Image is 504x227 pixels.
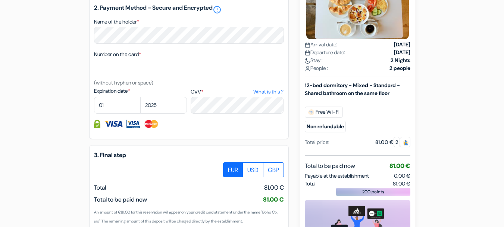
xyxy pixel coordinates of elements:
font: Arrival date: [310,41,337,47]
font: Name of the holder [94,18,137,25]
font: Free Wi-Fi [316,108,339,115]
font: 3. Final step [94,151,126,159]
img: MasterCard [144,120,159,128]
img: Visa Electron [126,120,140,128]
font: Total [94,184,106,191]
font: (without hyphen or space) [94,79,153,86]
font: error_outline [213,5,222,14]
font: Expiration date [94,88,128,94]
font: What is this ? [253,88,284,95]
a: error_outline [213,2,222,14]
font: An amount of €81.00 for this reservation will appear on your credit card statement under the name... [94,210,278,224]
font: 81.00 € [393,180,410,187]
font: 2 people [389,64,410,71]
font: Total [305,180,316,187]
font: 200 points [362,188,384,194]
font: GBP [268,166,279,174]
img: guest.svg [403,139,408,145]
img: calendar.svg [305,50,310,55]
font: CVV [191,88,201,95]
font: 0.00 € [394,172,410,179]
font: 2 [395,138,398,145]
font: 81.00 € [264,184,284,191]
img: user_icon.svg [305,65,310,71]
font: [DATE] [394,49,410,55]
font: Stay : [310,56,323,63]
font: 2. Payment Method - Secure and Encrypted [94,4,213,12]
font: 2 Nights [391,56,410,63]
font: Payable at the establishment [305,172,369,179]
font: 81.00 € [389,162,410,169]
font: The remaining amount of this deposit will be charged directly by the establishment. [101,219,243,224]
img: Visa [104,120,123,128]
font: Departure date: [310,49,345,55]
img: free_wifi.svg [308,109,314,115]
div: Basic radio toggle button group [223,162,284,177]
img: Fully encrypted and secure credit card information [94,120,100,128]
a: What is this ? [253,88,284,96]
img: moon.svg [305,58,310,63]
font: [DATE] [394,41,410,47]
font: People : [310,64,328,71]
font: Total to be paid now [94,196,147,203]
font: 81.00 € [263,196,284,203]
font: USD [247,166,259,174]
font: Number on the card [94,51,139,58]
font: Non refundable [307,123,344,129]
font: EUR [228,166,238,174]
img: calendar.svg [305,42,310,47]
font: 12-bed dormitory - Mixed - Standard - Shared bathroom on the same floor [305,82,400,96]
font: Total to be paid now [305,162,355,169]
font: Total price: [305,138,329,145]
font: 81.00 € [375,138,394,145]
